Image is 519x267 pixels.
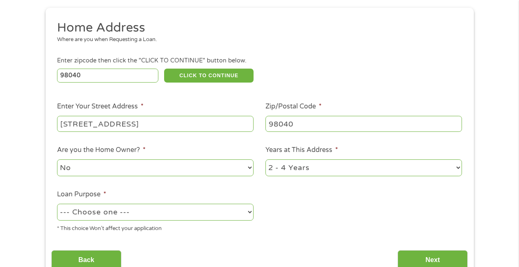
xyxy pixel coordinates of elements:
[57,69,158,83] input: Enter Zipcode (e.g 01510)
[57,116,254,131] input: 1 Main Street
[265,102,322,111] label: Zip/Postal Code
[57,56,462,65] div: Enter zipcode then click the "CLICK TO CONTINUE" button below.
[57,146,146,154] label: Are you the Home Owner?
[57,102,144,111] label: Enter Your Street Address
[265,146,338,154] label: Years at This Address
[57,222,254,233] div: * This choice Won’t affect your application
[164,69,254,83] button: CLICK TO CONTINUE
[57,36,456,44] div: Where are you when Requesting a Loan.
[57,190,106,199] label: Loan Purpose
[57,20,456,36] h2: Home Address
